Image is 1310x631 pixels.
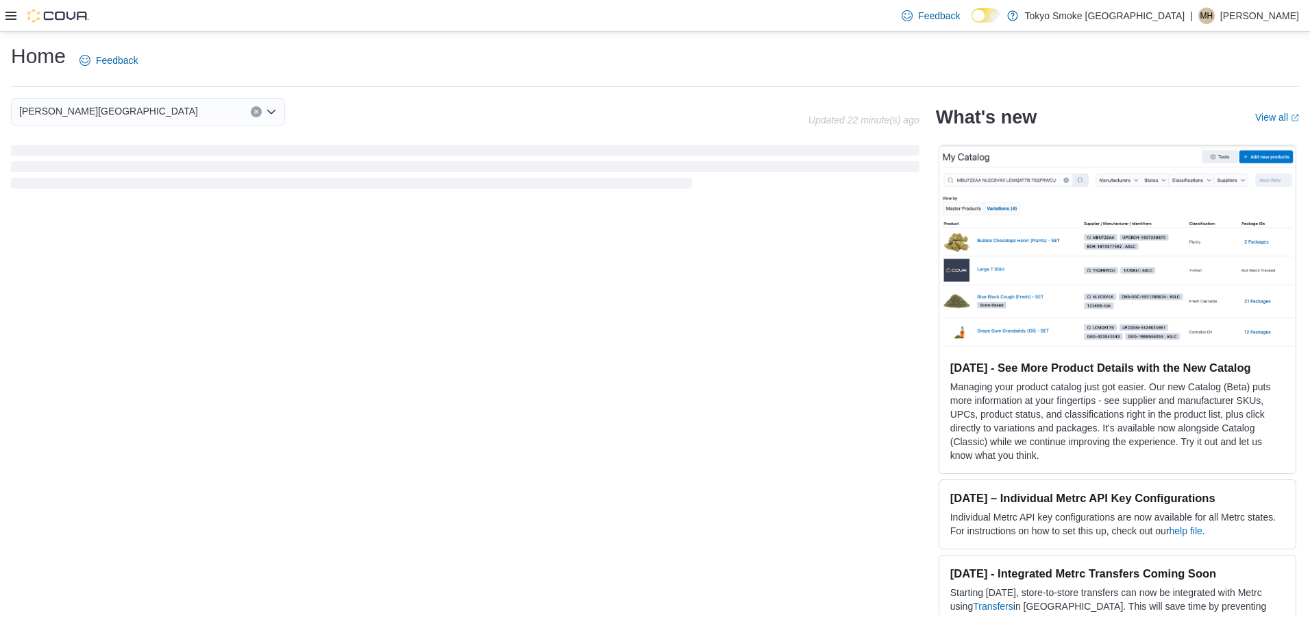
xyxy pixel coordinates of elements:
[1170,525,1202,536] a: help file
[1220,8,1299,24] p: [PERSON_NAME]
[11,43,66,70] h1: Home
[950,380,1285,462] p: Managing your product catalog just got easier. Our new Catalog (Beta) puts more information at yo...
[918,9,960,23] span: Feedback
[1025,8,1185,24] p: Tokyo Smoke [GEOGRAPHIC_DATA]
[950,361,1285,374] h3: [DATE] - See More Product Details with the New Catalog
[96,53,138,67] span: Feedback
[251,106,262,117] button: Clear input
[74,47,143,74] a: Feedback
[1291,114,1299,122] svg: External link
[950,567,1285,580] h3: [DATE] - Integrated Metrc Transfers Coming Soon
[1200,8,1213,24] span: MH
[808,115,919,126] p: Updated 22 minute(s) ago
[1198,8,1215,24] div: Makaela Harkness
[950,510,1285,538] p: Individual Metrc API key configurations are now available for all Metrc states. For instructions ...
[1255,112,1299,123] a: View allExternal link
[27,9,89,23] img: Cova
[936,106,1037,128] h2: What's new
[266,106,277,117] button: Open list of options
[1190,8,1193,24] p: |
[896,2,965,29] a: Feedback
[972,8,1000,23] input: Dark Mode
[19,103,198,119] span: [PERSON_NAME][GEOGRAPHIC_DATA]
[950,491,1285,505] h3: [DATE] – Individual Metrc API Key Configurations
[11,147,919,191] span: Loading
[973,601,1013,612] a: Transfers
